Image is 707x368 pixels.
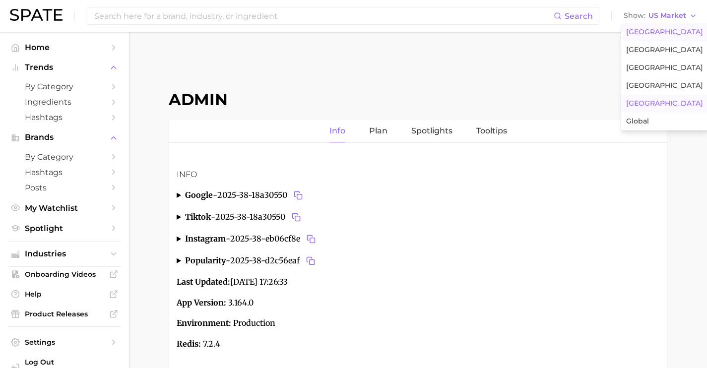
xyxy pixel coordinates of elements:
[8,200,121,216] a: My Watchlist
[565,11,593,21] span: Search
[291,188,305,202] button: Copy 2025-38-18a30550 to clipboard
[8,60,121,75] button: Trends
[289,210,303,224] button: Copy 2025-38-18a30550 to clipboard
[8,149,121,165] a: by Category
[8,40,121,55] a: Home
[177,318,231,328] strong: Environment:
[177,317,659,330] p: Production
[185,212,211,222] strong: tiktok
[621,9,700,22] button: ShowUS Market
[226,234,230,244] span: -
[25,338,104,347] span: Settings
[8,130,121,145] button: Brands
[25,168,104,177] span: Hashtags
[25,358,113,367] span: Log Out
[177,169,659,181] h3: Info
[8,79,121,94] a: by Category
[626,99,703,108] span: [GEOGRAPHIC_DATA]
[177,298,226,307] strong: App Version:
[25,183,104,192] span: Posts
[177,338,659,351] p: 7.2.4
[329,120,345,142] a: Info
[25,203,104,213] span: My Watchlist
[8,165,121,180] a: Hashtags
[648,13,686,18] span: US Market
[177,232,659,246] summary: instagram-2025-38-eb06cf8eCopy 2025-38-eb06cf8e to clipboard
[177,339,201,349] strong: Redis:
[185,190,213,200] strong: google
[211,212,215,222] span: -
[369,120,387,142] a: Plan
[177,188,659,202] summary: google-2025-38-18a30550Copy 2025-38-18a30550 to clipboard
[226,255,230,265] span: -
[411,120,452,142] a: Spotlights
[626,81,703,90] span: [GEOGRAPHIC_DATA]
[177,276,659,289] p: [DATE] 17:26:33
[8,221,121,236] a: Spotlight
[10,9,63,21] img: SPATE
[177,277,230,287] strong: Last Updated:
[8,110,121,125] a: Hashtags
[25,152,104,162] span: by Category
[626,28,703,36] span: [GEOGRAPHIC_DATA]
[177,297,659,309] p: 3.164.0
[25,133,104,142] span: Brands
[25,113,104,122] span: Hashtags
[8,307,121,321] a: Product Releases
[624,13,645,18] span: Show
[185,234,226,244] strong: instagram
[25,63,104,72] span: Trends
[8,180,121,195] a: Posts
[476,120,507,142] a: Tooltips
[25,97,104,107] span: Ingredients
[626,63,703,72] span: [GEOGRAPHIC_DATA]
[8,335,121,350] a: Settings
[93,7,554,24] input: Search here for a brand, industry, or ingredient
[626,46,703,54] span: [GEOGRAPHIC_DATA]
[25,309,104,318] span: Product Releases
[8,94,121,110] a: Ingredients
[25,270,104,279] span: Onboarding Videos
[304,232,318,246] button: Copy 2025-38-eb06cf8e to clipboard
[177,254,659,268] summary: popularity-2025-38-d2c56eafCopy 2025-38-d2c56eaf to clipboard
[230,254,318,268] span: 2025-38-d2c56eaf
[8,246,121,261] button: Industries
[626,117,649,125] span: Global
[25,249,104,258] span: Industries
[25,290,104,299] span: Help
[217,188,305,202] span: 2025-38-18a30550
[304,254,318,268] button: Copy 2025-38-d2c56eaf to clipboard
[169,90,667,109] h1: Admin
[25,224,104,233] span: Spotlight
[185,255,226,265] strong: popularity
[213,190,217,200] span: -
[25,43,104,52] span: Home
[177,210,659,224] summary: tiktok-2025-38-18a30550Copy 2025-38-18a30550 to clipboard
[230,232,318,246] span: 2025-38-eb06cf8e
[25,82,104,91] span: by Category
[215,210,303,224] span: 2025-38-18a30550
[8,287,121,302] a: Help
[8,267,121,282] a: Onboarding Videos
